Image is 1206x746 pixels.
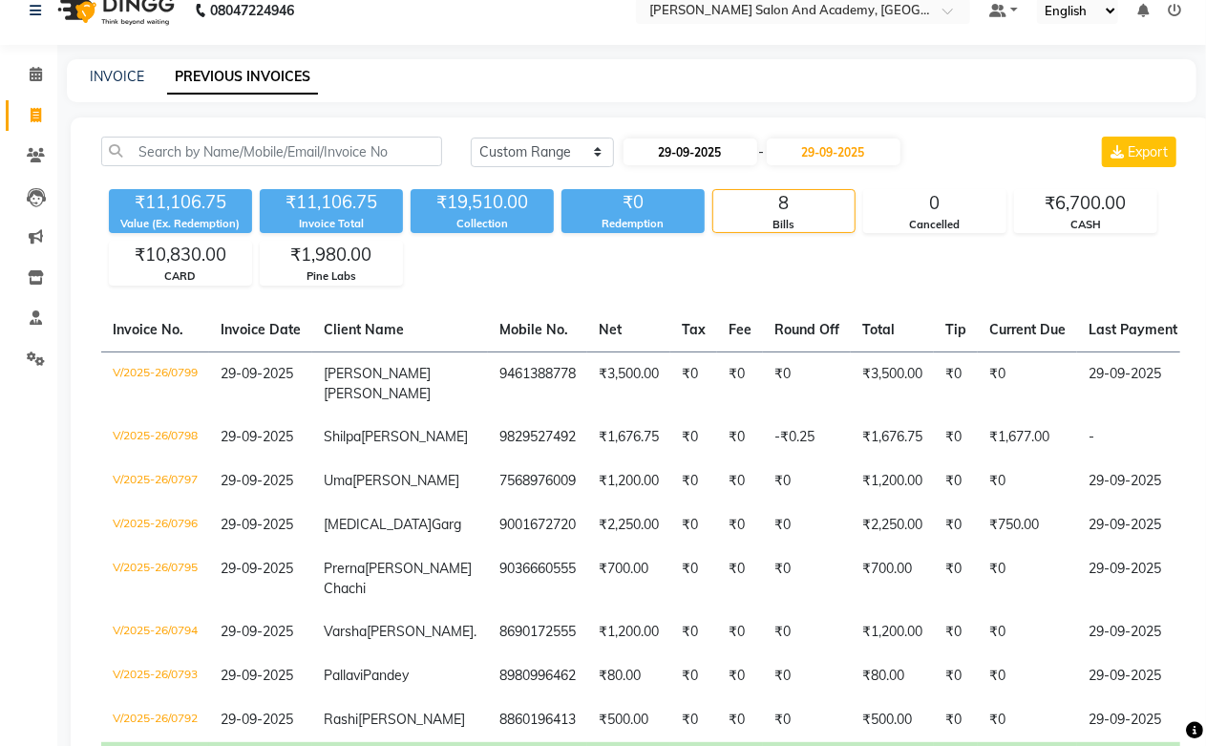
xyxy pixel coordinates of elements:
td: ₹500.00 [851,698,934,742]
input: Search by Name/Mobile/Email/Invoice No [101,137,442,166]
td: ₹0 [717,610,763,654]
td: ₹750.00 [978,503,1077,547]
td: ₹0 [978,698,1077,742]
div: ₹11,106.75 [260,189,403,216]
input: Start Date [624,139,757,165]
span: Net [599,321,622,338]
td: ₹0 [763,503,851,547]
td: 8980996462 [488,654,587,698]
td: -₹0.25 [763,416,851,459]
td: ₹0 [717,352,763,416]
span: Client Name [324,321,404,338]
div: ₹19,510.00 [411,189,554,216]
td: ₹0 [763,352,851,416]
td: ₹0 [670,547,717,610]
span: [PERSON_NAME] Chachi [324,560,472,597]
span: [PERSON_NAME] [352,472,459,489]
div: CASH [1015,217,1156,233]
td: ₹0 [934,610,978,654]
span: 29-09-2025 [221,428,293,445]
span: 29-09-2025 [221,667,293,684]
td: ₹1,676.75 [851,416,934,459]
td: ₹0 [934,459,978,503]
span: Pandey [363,667,409,684]
span: - [759,142,765,162]
span: Total [862,321,895,338]
td: ₹3,500.00 [851,352,934,416]
div: Invoice Total [260,216,403,232]
td: ₹2,250.00 [587,503,670,547]
td: 9829527492 [488,416,587,459]
td: ₹0 [763,654,851,698]
td: ₹3,500.00 [587,352,670,416]
td: ₹1,676.75 [587,416,670,459]
div: Collection [411,216,554,232]
span: Varsha [324,623,367,640]
td: ₹700.00 [587,547,670,610]
td: ₹0 [670,459,717,503]
div: ₹1,980.00 [261,242,402,268]
td: V/2025-26/0799 [101,352,209,416]
td: 9036660555 [488,547,587,610]
td: ₹0 [670,654,717,698]
td: 8690172555 [488,610,587,654]
td: V/2025-26/0793 [101,654,209,698]
td: ₹500.00 [587,698,670,742]
td: 9461388778 [488,352,587,416]
span: Current Due [989,321,1066,338]
td: ₹80.00 [851,654,934,698]
td: 7568976009 [488,459,587,503]
td: ₹0 [717,503,763,547]
a: INVOICE [90,68,144,85]
td: 9001672720 [488,503,587,547]
span: 29-09-2025 [221,472,293,489]
td: ₹0 [670,610,717,654]
td: ₹0 [934,698,978,742]
span: [MEDICAL_DATA] [324,516,432,533]
td: V/2025-26/0795 [101,547,209,610]
td: ₹80.00 [587,654,670,698]
div: Pine Labs [261,268,402,285]
td: V/2025-26/0796 [101,503,209,547]
span: [PERSON_NAME] [358,711,465,728]
td: ₹1,200.00 [587,610,670,654]
td: ₹0 [978,610,1077,654]
span: Pallavi [324,667,363,684]
td: ₹0 [763,459,851,503]
span: [PERSON_NAME] [324,385,431,402]
span: Garg [432,516,461,533]
span: Export [1128,143,1168,160]
td: 8860196413 [488,698,587,742]
div: ₹10,830.00 [110,242,251,268]
td: ₹0 [717,698,763,742]
td: ₹0 [978,654,1077,698]
td: ₹0 [717,459,763,503]
div: ₹6,700.00 [1015,190,1156,217]
span: Prerna [324,560,365,577]
td: ₹0 [670,698,717,742]
td: ₹0 [763,698,851,742]
td: ₹1,200.00 [851,459,934,503]
td: ₹0 [763,547,851,610]
td: V/2025-26/0792 [101,698,209,742]
span: [PERSON_NAME] [324,365,431,382]
td: ₹0 [934,547,978,610]
span: Fee [729,321,751,338]
span: Round Off [774,321,839,338]
td: ₹0 [934,654,978,698]
span: 29-09-2025 [221,365,293,382]
td: ₹0 [717,654,763,698]
td: ₹0 [763,610,851,654]
div: 0 [864,190,1005,217]
td: ₹1,200.00 [851,610,934,654]
span: Tax [682,321,706,338]
td: ₹0 [934,416,978,459]
td: ₹0 [934,352,978,416]
input: End Date [767,139,900,165]
span: Shilpa [324,428,361,445]
td: ₹0 [670,416,717,459]
td: ₹0 [717,547,763,610]
a: PREVIOUS INVOICES [167,60,318,95]
div: Redemption [561,216,705,232]
div: ₹0 [561,189,705,216]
